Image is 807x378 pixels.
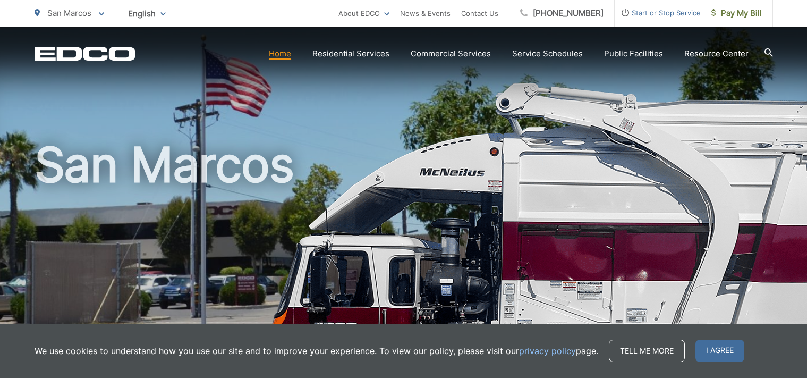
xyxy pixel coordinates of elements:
a: Tell me more [609,340,685,362]
a: Contact Us [461,7,498,20]
span: I agree [695,340,744,362]
a: Home [269,47,291,60]
span: English [120,4,174,23]
a: Residential Services [312,47,389,60]
a: News & Events [400,7,451,20]
p: We use cookies to understand how you use our site and to improve your experience. To view our pol... [35,345,598,357]
a: About EDCO [338,7,389,20]
a: Public Facilities [604,47,663,60]
a: Commercial Services [411,47,491,60]
a: Resource Center [684,47,749,60]
span: Pay My Bill [711,7,762,20]
a: privacy policy [519,345,576,357]
span: San Marcos [47,8,91,18]
a: Service Schedules [512,47,583,60]
a: EDCD logo. Return to the homepage. [35,46,135,61]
